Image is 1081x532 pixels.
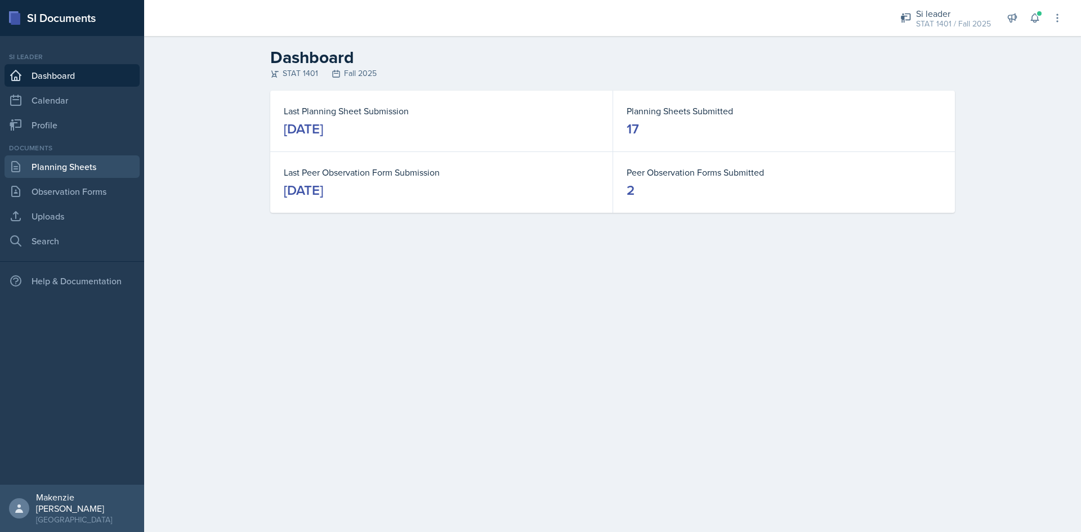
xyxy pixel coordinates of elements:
div: [DATE] [284,181,323,199]
div: 17 [627,120,639,138]
a: Calendar [5,89,140,111]
div: Si leader [5,52,140,62]
dt: Last Planning Sheet Submission [284,104,599,118]
h2: Dashboard [270,47,955,68]
div: Si leader [916,7,991,20]
div: [GEOGRAPHIC_DATA] [36,514,135,525]
div: [DATE] [284,120,323,138]
div: Documents [5,143,140,153]
a: Planning Sheets [5,155,140,178]
div: STAT 1401 Fall 2025 [270,68,955,79]
a: Search [5,230,140,252]
div: 2 [627,181,635,199]
a: Dashboard [5,64,140,87]
div: STAT 1401 / Fall 2025 [916,18,991,30]
div: Help & Documentation [5,270,140,292]
a: Observation Forms [5,180,140,203]
dt: Peer Observation Forms Submitted [627,166,941,179]
div: Makenzie [PERSON_NAME] [36,491,135,514]
dt: Last Peer Observation Form Submission [284,166,599,179]
dt: Planning Sheets Submitted [627,104,941,118]
a: Profile [5,114,140,136]
a: Uploads [5,205,140,227]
